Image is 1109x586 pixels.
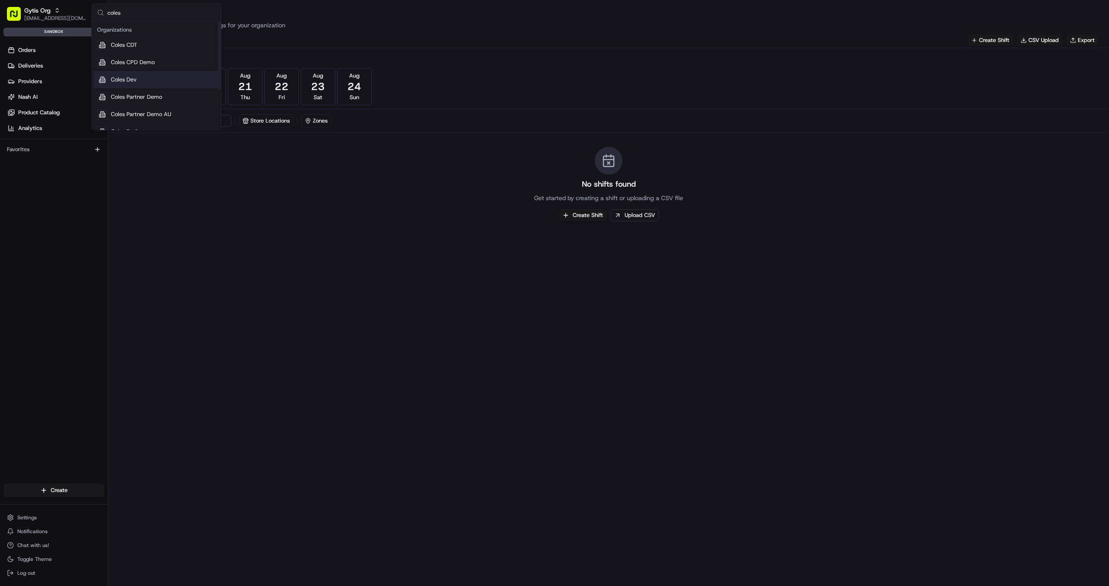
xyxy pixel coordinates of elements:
span: 23 [311,80,325,94]
span: Sat [314,94,322,101]
span: Coles Perf [111,128,137,136]
span: Notifications [17,528,48,535]
span: Coles Partner Demo AU [111,110,171,118]
a: 💻API Documentation [70,122,143,138]
a: Deliveries [3,59,108,73]
span: Settings [17,514,37,521]
span: Toggle Theme [17,556,52,563]
p: Get started by creating a shift or uploading a CSV file [534,194,683,202]
span: Sun [350,94,359,101]
span: 22 [275,80,289,94]
span: Chat with us! [17,542,49,549]
span: Fri [279,94,285,101]
button: Upload CSV [610,209,659,221]
input: Search... [107,4,216,21]
div: Suggestions [92,22,221,130]
span: Providers [18,78,42,85]
button: CSV Upload [1017,34,1063,46]
a: Orders [3,43,108,57]
button: Zones [301,114,331,127]
div: Start new chat [29,83,142,91]
a: Providers [3,74,108,88]
span: Pylon [86,147,105,153]
button: Aug24Sun [337,68,372,105]
span: Log out [17,570,35,576]
button: Zones [302,115,331,127]
button: Gytis Org[EMAIL_ADDRESS][DOMAIN_NAME] [3,3,90,24]
button: Gytis Org [24,6,51,15]
p: Welcome 👋 [9,35,158,49]
a: Analytics [3,121,108,135]
button: Aug23Sat [301,68,335,105]
span: Thu [240,94,250,101]
button: Aug22Fri [264,68,299,105]
button: Create [3,483,104,497]
a: Powered byPylon [61,146,105,153]
input: Clear [23,56,143,65]
span: Coles Dev [111,76,136,84]
div: We're available if you need us! [29,91,110,98]
span: Create [51,486,68,494]
a: Nash AI [3,90,108,104]
span: 24 [347,80,361,94]
button: Log out [3,567,104,579]
button: Settings [3,512,104,524]
span: Aug [349,72,360,80]
div: 💻 [73,126,80,133]
span: Deliveries [18,62,43,70]
img: 1736555255976-a54dd68f-1ca7-489b-9aae-adbdc363a1c4 [9,83,24,98]
div: Organizations [94,23,219,36]
span: 21 [238,80,252,94]
div: sandbox [3,28,104,36]
h3: No shifts found [582,178,636,190]
span: Coles Partner Demo [111,93,162,101]
div: Favorites [3,142,104,156]
span: Product Catalog [18,109,60,117]
button: Toggle Theme [3,553,104,565]
span: Analytics [18,124,42,132]
span: Coles CDT [111,41,137,49]
button: Start new chat [147,85,158,96]
button: [EMAIL_ADDRESS][DOMAIN_NAME] [24,15,86,22]
span: Aug [276,72,287,80]
span: Aug [240,72,250,80]
button: Create Shift [558,209,607,221]
button: Create Shift [967,34,1013,46]
span: Nash AI [18,93,38,101]
span: Orders [18,46,36,54]
span: Aug [313,72,323,80]
span: API Documentation [82,126,139,134]
button: Store Locations [239,114,294,127]
button: Aug21Thu [228,68,263,105]
button: Export [1066,34,1099,46]
button: Notifications [3,525,104,537]
button: Chat with us! [3,539,104,551]
a: Product Catalog [3,106,108,120]
span: Knowledge Base [17,126,66,134]
span: Coles CPD Demo [111,58,155,66]
button: Store Locations [239,115,293,127]
div: 📗 [9,126,16,133]
a: 📗Knowledge Base [5,122,70,138]
img: Nash [9,9,26,26]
